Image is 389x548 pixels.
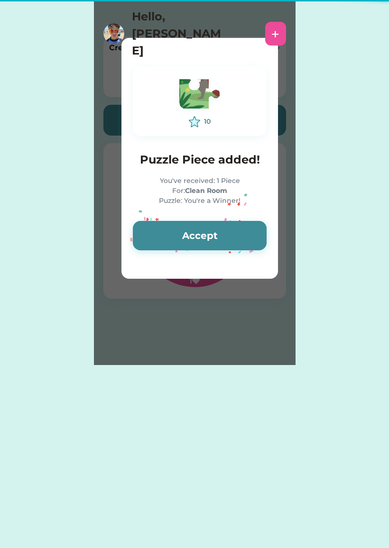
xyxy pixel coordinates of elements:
div: You've received: 1 Piece For: Puzzle: You're a Winner! [133,176,267,206]
h4: Hello, [PERSON_NAME] [132,8,227,59]
img: interface-favorite-star--reward-rating-rate-social-star-media-favorite-like-stars.svg [189,116,200,128]
img: Vector.svg [174,75,226,116]
button: Accept [133,221,267,250]
img: https%3A%2F%2F1dfc823d71cc564f25c7cc035732a2d8.cdn.bubble.io%2Ff1755547408644x989649971853148200%... [103,23,124,44]
h4: Puzzle Piece added! [133,151,267,168]
div: 10 [204,117,211,127]
div: + [271,27,279,41]
strong: Clean Room [185,186,227,195]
